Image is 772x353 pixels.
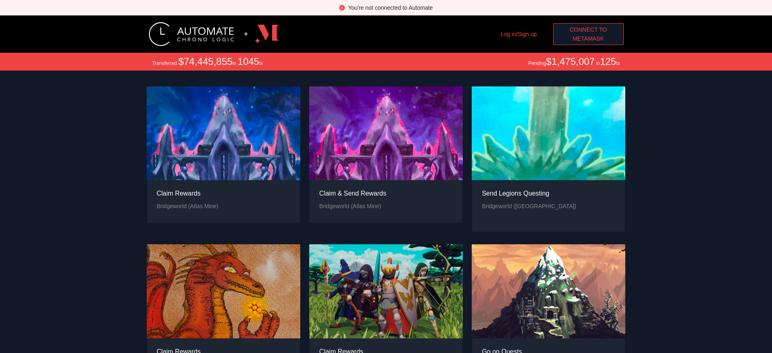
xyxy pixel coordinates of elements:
[309,86,463,180] img: Claim & Send Rewards
[149,22,234,46] img: logo
[147,86,300,180] img: Claim Rewards
[472,244,625,338] img: Go on Quests
[348,3,433,12] div: You're not connected to Automate
[553,23,624,45] button: Connect toMetaMask
[339,5,345,11] span: close-circle
[157,202,219,211] div: Bridgeworld (Atlas Mine)
[573,34,604,43] span: MetaMask
[546,56,595,67] span: $1,475,007
[570,25,607,34] span: Connect to
[237,56,259,67] span: 1045
[472,86,625,180] img: Send Legions Questing
[482,202,576,211] div: Bridgeworld ([GEOGRAPHIC_DATA])
[152,56,263,67] div: Transferred in tx
[255,22,279,46] img: logo
[309,244,463,338] img: Claim Rewards
[528,56,620,67] div: Pending in tx
[500,31,537,37] a: Log in/Sign up
[178,56,232,67] span: $74,445,855
[244,30,248,39] div: +
[319,188,386,198] div: Claim & Send Rewards
[319,202,386,211] div: Bridgeworld (Atlas Mine)
[600,56,616,67] span: 125
[147,244,300,338] img: Claim Rewards
[157,188,219,198] div: Claim Rewards
[482,188,576,198] div: Send Legions Questing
